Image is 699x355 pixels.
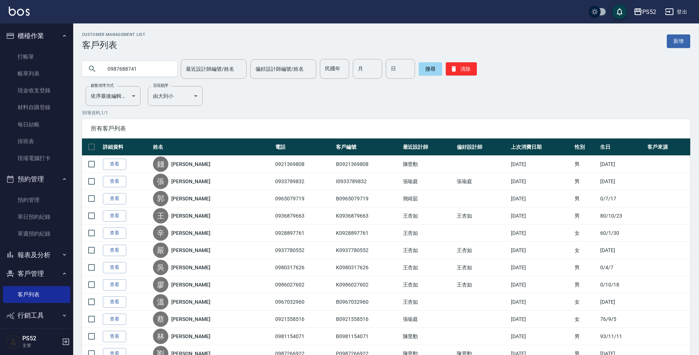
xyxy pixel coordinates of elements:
[171,298,210,306] a: [PERSON_NAME]
[598,293,646,311] td: [DATE]
[401,328,455,345] td: 陳昱勳
[6,334,20,349] img: Person
[334,293,401,311] td: B0967032960
[334,225,401,242] td: K0928897761
[3,48,70,65] a: 打帳單
[153,311,168,327] div: 蔡
[103,279,126,291] a: 查看
[82,40,145,50] h3: 客戶列表
[153,156,168,172] div: 錢
[509,328,573,345] td: [DATE]
[3,245,70,265] button: 報表及分析
[171,281,210,288] a: [PERSON_NAME]
[153,294,168,310] div: 溫
[509,276,573,293] td: [DATE]
[273,138,334,156] th: 電話
[401,173,455,190] td: 張瑜庭
[573,259,598,276] td: 男
[455,138,509,156] th: 偏好設計師
[3,286,70,303] a: 客戶列表
[573,293,598,311] td: 女
[103,193,126,204] a: 查看
[103,262,126,273] a: 查看
[642,7,656,16] div: PS52
[573,173,598,190] td: 男
[573,225,598,242] td: 女
[82,32,145,37] h2: Customer Management List
[3,170,70,189] button: 預約管理
[171,333,210,340] a: [PERSON_NAME]
[171,247,210,254] a: [PERSON_NAME]
[151,138,273,156] th: 姓名
[334,259,401,276] td: K0980317626
[153,277,168,292] div: 廖
[509,156,573,173] td: [DATE]
[334,207,401,225] td: K0936879663
[598,328,646,345] td: 93/11/11
[22,342,60,349] p: 主管
[401,225,455,242] td: 王杏如
[171,195,210,202] a: [PERSON_NAME]
[153,191,168,206] div: 郭
[273,293,334,311] td: 0967032960
[273,207,334,225] td: 0936879663
[573,138,598,156] th: 性別
[573,328,598,345] td: 男
[148,86,203,106] div: 由大到小
[401,207,455,225] td: 王杏如
[334,276,401,293] td: K0986027602
[401,311,455,328] td: 張瑜庭
[3,99,70,116] a: 材料自購登錄
[401,156,455,173] td: 陳昱勳
[103,314,126,325] a: 查看
[103,159,126,170] a: 查看
[273,242,334,259] td: 0937780552
[573,276,598,293] td: 男
[455,259,509,276] td: 王杏如
[598,311,646,328] td: 76/9/5
[153,174,168,189] div: 張
[3,192,70,208] a: 預約管理
[334,138,401,156] th: 客戶編號
[455,276,509,293] td: 王杏如
[3,306,70,325] button: 行銷工具
[509,225,573,242] td: [DATE]
[3,26,70,45] button: 櫃檯作業
[646,138,690,156] th: 客戶來源
[171,264,210,271] a: [PERSON_NAME]
[101,138,151,156] th: 詳細資料
[273,173,334,190] td: 0933789832
[103,245,126,256] a: 查看
[573,156,598,173] td: 男
[598,276,646,293] td: 0/10/18
[334,156,401,173] td: B0921369808
[401,242,455,259] td: 王杏如
[598,156,646,173] td: [DATE]
[82,110,690,116] p: 50 筆資料, 1 / 1
[171,315,210,323] a: [PERSON_NAME]
[455,242,509,259] td: 王杏如
[401,276,455,293] td: 王杏如
[273,225,334,242] td: 0928897761
[153,260,168,275] div: 吳
[3,264,70,283] button: 客戶管理
[3,82,70,99] a: 現金收支登錄
[509,173,573,190] td: [DATE]
[667,34,690,48] a: 新增
[103,176,126,187] a: 查看
[153,83,168,88] label: 呈現順序
[103,228,126,239] a: 查看
[9,7,30,16] img: Logo
[509,293,573,311] td: [DATE]
[573,190,598,207] td: 男
[509,259,573,276] td: [DATE]
[171,229,210,237] a: [PERSON_NAME]
[662,5,690,19] button: 登出
[334,190,401,207] td: B0965079719
[273,190,334,207] td: 0965079719
[598,242,646,259] td: [DATE]
[455,207,509,225] td: 王杏如
[171,178,210,185] a: [PERSON_NAME]
[631,4,659,19] button: PS52
[22,335,60,342] h5: PS52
